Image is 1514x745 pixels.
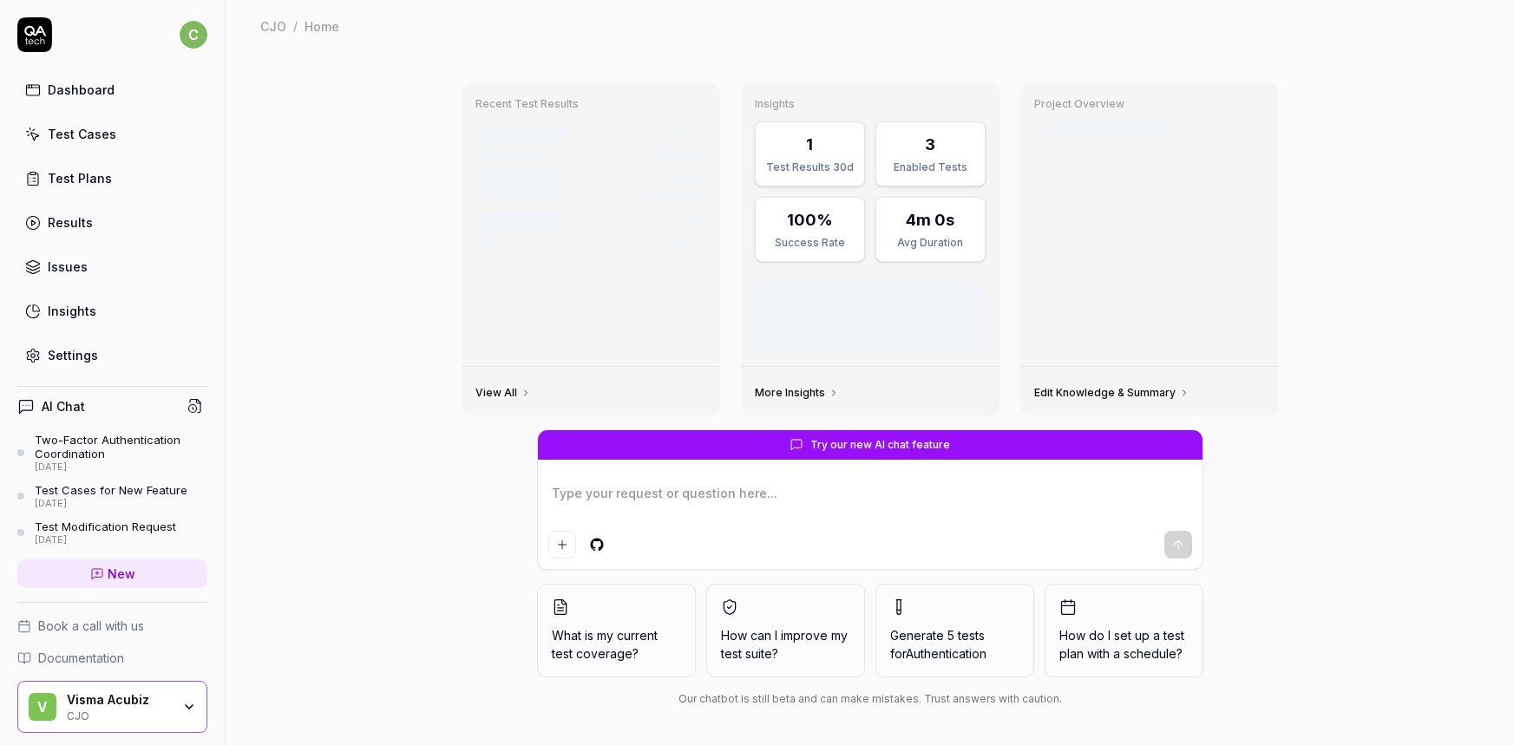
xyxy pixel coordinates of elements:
div: 100% [787,208,833,232]
a: Edit Knowledge & Summary [1034,386,1190,400]
button: Generate 5 tests forAuthentication [875,584,1034,677]
span: Try our new AI chat feature [810,437,950,453]
a: View All [475,386,531,400]
div: Avg Duration [887,235,974,251]
a: Settings [17,338,207,372]
div: / [293,17,298,35]
div: Settings [48,346,98,364]
div: GitHub Push • main [475,189,573,205]
span: V [29,693,56,721]
div: [DATE] [672,215,706,231]
div: Visma Acubiz [67,692,171,708]
div: Our chatbot is still beta and can make mistakes. Trust answers with caution. [537,691,1203,707]
a: Results [17,206,207,239]
button: What is my current test coverage? [537,584,696,677]
div: Test Modification Request [35,520,176,533]
a: New [17,559,207,588]
a: Book a call with us [17,617,207,635]
a: Dashboard [17,73,207,107]
button: c [180,17,207,52]
a: More Insights [755,386,839,400]
button: Add attachment [548,531,576,559]
div: 3 [925,133,935,156]
div: 8/12 tests [641,189,691,205]
span: c [180,21,207,49]
div: 4h ago [671,171,706,186]
div: Insights [48,302,96,320]
div: Enabled Tests [887,160,974,175]
div: [DATE] [35,461,207,474]
button: VVisma AcubizCJO [17,681,207,733]
div: 4m 0s [906,208,954,232]
div: Test run #1233 [475,169,566,187]
div: Two-Factor Authentication Coordination [35,433,207,461]
div: CJO [260,17,286,35]
div: [DATE] [35,498,187,510]
div: Results [48,213,93,232]
a: Issues [17,250,207,284]
span: How do I set up a test plan with a schedule? [1059,626,1189,663]
div: Test Plans [48,169,112,187]
div: Test run #1234 [475,125,567,143]
div: 1 [806,133,813,156]
div: Home [305,17,339,35]
a: Test Modification Request[DATE] [17,520,207,546]
div: CJO [67,708,171,722]
span: How can I improve my test suite? [721,626,850,663]
a: Test Plans [17,161,207,195]
a: Test Cases for New Feature[DATE] [17,483,207,509]
a: Insights [17,294,207,328]
span: What is my current test coverage? [552,626,681,663]
div: Test Cases for New Feature [35,483,187,497]
a: Test Cases [17,117,207,151]
div: Issues [48,258,88,276]
div: Manual Trigger [475,145,552,160]
div: 2h ago [672,127,706,142]
span: Documentation [38,649,124,667]
div: Success Rate [766,235,854,251]
a: Documentation [17,649,207,667]
button: How do I set up a test plan with a schedule? [1045,584,1203,677]
h3: Project Overview [1034,97,1265,111]
span: Book a call with us [38,617,144,635]
a: Two-Factor Authentication Coordination[DATE] [17,433,207,473]
span: Generate 5 tests for Authentication [890,628,986,661]
div: 12 tests [652,145,691,160]
div: 12/12 tests [638,233,691,249]
h4: AI Chat [42,397,85,415]
h3: Recent Test Results [475,97,706,111]
span: New [108,565,135,583]
h3: Insights [755,97,986,111]
div: Dashboard [48,81,115,99]
div: [DATE] [35,534,176,546]
button: How can I improve my test suite? [706,584,865,677]
div: Last crawled [DATE] [1055,121,1171,140]
div: Scheduled [475,233,531,249]
div: Test Results 30d [766,160,854,175]
div: Test Cases [48,125,116,143]
div: Test run #1232 [475,213,566,232]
